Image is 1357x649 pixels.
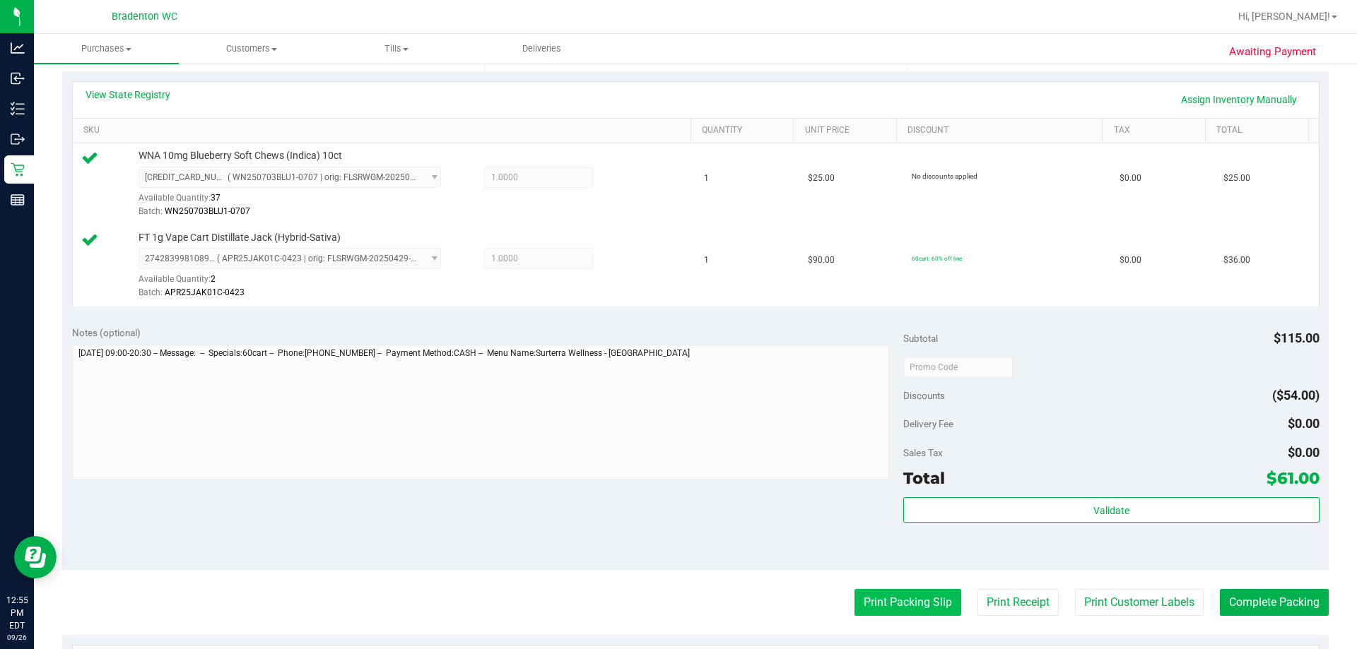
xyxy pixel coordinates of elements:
[854,589,961,616] button: Print Packing Slip
[903,497,1319,523] button: Validate
[805,125,891,136] a: Unit Price
[1220,589,1329,616] button: Complete Packing
[139,206,163,216] span: Batch:
[165,206,250,216] span: WN250703BLU1-0707
[977,589,1059,616] button: Print Receipt
[139,149,342,162] span: WNA 10mg Blueberry Soft Chews (Indica) 10ct
[912,255,962,262] span: 60cart: 60% off line
[11,102,25,116] inline-svg: Inventory
[34,34,179,64] a: Purchases
[1216,125,1303,136] a: Total
[469,34,614,64] a: Deliveries
[72,327,141,338] span: Notes (optional)
[808,254,835,267] span: $90.00
[11,71,25,85] inline-svg: Inbound
[6,594,28,632] p: 12:55 PM EDT
[1274,331,1320,345] span: $115.00
[165,287,245,297] span: APR25JAK01C-0423
[11,41,25,55] inline-svg: Analytics
[704,254,709,267] span: 1
[324,42,468,55] span: Tills
[1223,172,1250,185] span: $25.00
[1093,505,1129,516] span: Validate
[14,536,57,578] iframe: Resource center
[1172,88,1306,112] a: Assign Inventory Manually
[1120,172,1141,185] span: $0.00
[1272,388,1320,403] span: ($54.00)
[503,42,580,55] span: Deliveries
[139,188,457,215] div: Available Quantity:
[907,125,1097,136] a: Discount
[1267,468,1320,488] span: $61.00
[1229,44,1316,60] span: Awaiting Payment
[211,274,216,284] span: 2
[6,632,28,643] p: 09/26
[179,34,324,64] a: Customers
[11,193,25,207] inline-svg: Reports
[1223,254,1250,267] span: $36.00
[11,132,25,146] inline-svg: Outbound
[903,468,945,488] span: Total
[324,34,469,64] a: Tills
[1120,254,1141,267] span: $0.00
[702,125,788,136] a: Quantity
[808,172,835,185] span: $25.00
[1238,11,1330,22] span: Hi, [PERSON_NAME]!
[180,42,323,55] span: Customers
[903,383,945,408] span: Discounts
[704,172,709,185] span: 1
[211,193,221,203] span: 37
[903,418,953,429] span: Delivery Fee
[1288,445,1320,460] span: $0.00
[86,88,170,102] a: View State Registry
[34,42,179,55] span: Purchases
[139,287,163,297] span: Batch:
[139,231,341,244] span: FT 1g Vape Cart Distillate Jack (Hybrid-Sativa)
[912,172,977,180] span: No discounts applied
[1075,589,1204,616] button: Print Customer Labels
[903,447,943,458] span: Sales Tax
[903,357,1013,378] input: Promo Code
[139,269,457,297] div: Available Quantity:
[112,11,177,23] span: Bradenton WC
[83,125,685,136] a: SKU
[11,162,25,177] inline-svg: Retail
[903,333,938,344] span: Subtotal
[1114,125,1200,136] a: Tax
[1288,416,1320,431] span: $0.00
